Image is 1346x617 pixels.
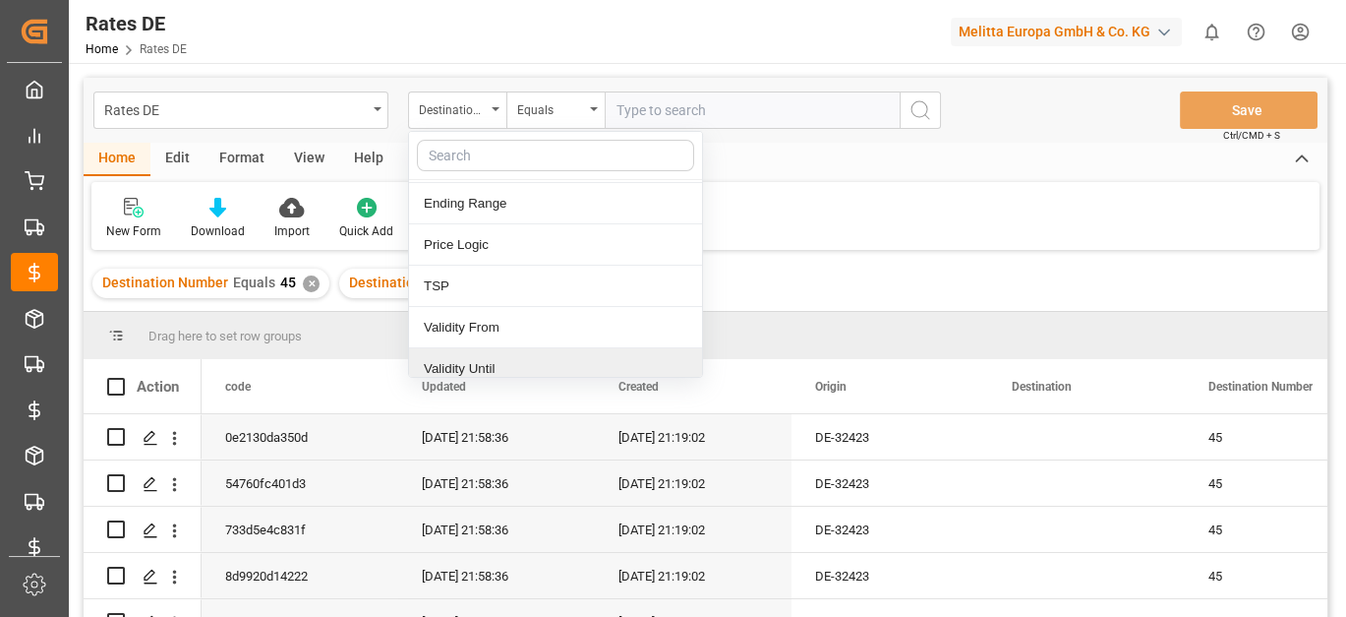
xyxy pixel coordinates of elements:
button: Help Center [1234,10,1278,54]
div: Rates DE [86,9,187,38]
div: Download [191,222,245,240]
div: TSP [409,266,702,307]
div: Press SPACE to select this row. [84,461,202,507]
div: Press SPACE to select this row. [84,553,202,599]
div: Import [274,222,310,240]
span: Origin [815,380,847,394]
div: Ending Range [409,183,702,224]
div: ✕ [303,276,320,292]
div: 8d9920d14222 [202,553,398,598]
div: DE-32423 [791,461,988,506]
span: Equals [233,275,275,290]
span: code [225,380,251,394]
div: [DATE] 21:58:36 [398,553,595,598]
div: Rates DE [104,96,367,121]
span: Destination [1012,380,1072,394]
button: Melitta Europa GmbH & Co. KG [951,13,1190,50]
div: Quick Add [339,222,393,240]
span: Destination Country Code [349,275,509,290]
span: Destination Number [1208,380,1313,394]
div: Validity Until [409,348,702,390]
div: Format [205,143,279,176]
input: Search [417,140,694,171]
div: [DATE] 21:19:02 [595,461,791,506]
div: Edit [150,143,205,176]
button: Save [1180,92,1317,129]
span: Created [618,380,659,394]
button: open menu [93,92,388,129]
button: search button [900,92,941,129]
button: close menu [408,92,506,129]
div: [DATE] 21:19:02 [595,414,791,460]
a: Home [86,42,118,56]
div: 0e2130da350d [202,414,398,460]
div: 54760fc401d3 [202,461,398,506]
span: Updated [422,380,466,394]
span: Drag here to set row groups [148,329,302,343]
div: New Form [106,222,161,240]
div: [DATE] 21:58:36 [398,507,595,552]
div: DE-32423 [791,414,988,460]
div: Help [339,143,398,176]
span: 45 [280,275,296,290]
div: [DATE] 21:19:02 [595,507,791,552]
div: Validity From [409,307,702,348]
div: DE-32423 [791,507,988,552]
div: Home [84,143,150,176]
div: View [279,143,339,176]
div: Destination Country Code [419,96,486,119]
div: Price Logic [409,224,702,266]
div: Melitta Europa GmbH & Co. KG [951,18,1182,46]
div: 733d5e4c831f [202,507,398,552]
input: Type to search [605,92,900,129]
span: Ctrl/CMD + S [1223,128,1280,143]
span: Destination Number [102,275,228,290]
div: DE-32423 [791,553,988,598]
div: Equals [517,96,584,119]
div: [DATE] 21:19:02 [595,553,791,598]
button: open menu [506,92,605,129]
div: Action [137,378,179,396]
button: show 0 new notifications [1190,10,1234,54]
div: [DATE] 21:58:36 [398,461,595,506]
div: [DATE] 21:58:36 [398,414,595,460]
div: Press SPACE to select this row. [84,414,202,461]
div: Press SPACE to select this row. [84,507,202,553]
